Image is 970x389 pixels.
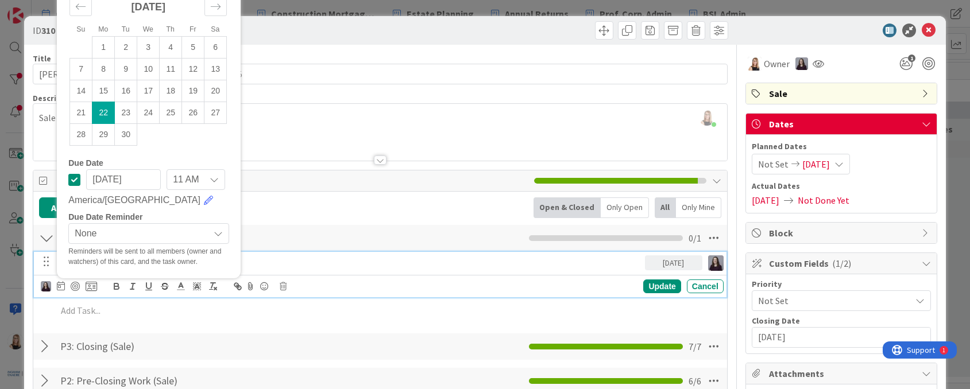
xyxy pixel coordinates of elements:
label: Title [33,53,51,64]
td: Monday, 2025/Sep/01 12:00 PM [92,36,115,58]
p: Final Report to Clients [76,255,640,269]
span: Not Set [758,157,789,171]
small: Su [76,25,85,33]
td: Saturday, 2025/Sep/20 12:00 PM [204,80,227,102]
div: All [655,197,676,218]
td: Monday, 2025/Sep/08 12:00 PM [92,58,115,80]
span: 0 / 1 [689,231,701,245]
div: 1 [60,5,63,14]
span: Due Date Reminder [68,213,142,221]
div: Reminders will be sent to all members (owner and watchers) of this card, and the task owner. [68,246,229,267]
span: Custom Fields [769,256,916,270]
td: Sunday, 2025/Sep/28 12:00 PM [70,123,92,145]
div: Only Mine [676,197,721,218]
td: Tuesday, 2025/Sep/30 12:00 PM [115,123,137,145]
input: YYYY/MM/DD [86,169,161,190]
td: Tuesday, 2025/Sep/02 12:00 PM [115,36,137,58]
td: Sunday, 2025/Sep/14 12:00 PM [70,80,92,102]
td: Monday, 2025/Sep/29 12:00 PM [92,123,115,145]
input: type card name here... [33,64,728,84]
span: Dates [769,117,916,131]
small: Mo [98,25,108,33]
span: Not Done Yet [798,193,849,207]
small: Sa [211,25,219,33]
td: Wednesday, 2025/Sep/10 12:00 PM [137,58,160,80]
td: Tuesday, 2025/Sep/16 12:00 PM [115,80,137,102]
span: 11 AM [173,172,199,188]
small: We [143,25,153,33]
span: Sale [769,87,916,100]
span: [DATE] [802,157,830,171]
span: Block [769,226,916,240]
td: Friday, 2025/Sep/12 12:00 PM [182,58,204,80]
td: Monday, 2025/Sep/15 12:00 PM [92,80,115,102]
div: Only Open [601,197,649,218]
div: Update [643,279,681,293]
span: Attachments [769,367,916,380]
span: Not Set [758,293,905,309]
strong: [DATE] [131,1,165,13]
input: Add Checklist... [56,336,315,357]
td: Selected. Monday, 2025/Sep/22 12:00 PM [92,102,115,123]
small: Th [167,25,175,33]
td: Thursday, 2025/Sep/18 12:00 PM [160,80,182,102]
td: Sunday, 2025/Sep/07 12:00 PM [70,58,92,80]
small: Tu [122,25,130,33]
td: Saturday, 2025/Sep/27 12:00 PM [204,102,227,123]
img: BC [708,255,724,271]
div: Open & Closed [534,197,601,218]
td: Friday, 2025/Sep/05 12:00 PM [182,36,204,58]
td: Thursday, 2025/Sep/25 12:00 PM [160,102,182,123]
td: Friday, 2025/Sep/19 12:00 PM [182,80,204,102]
td: Friday, 2025/Sep/26 12:00 PM [182,102,204,123]
input: Add Checklist... [56,228,315,248]
span: Due Date [68,159,103,167]
div: [DATE] [645,255,702,270]
td: Sunday, 2025/Sep/21 12:00 PM [70,102,92,123]
td: Tuesday, 2025/Sep/09 12:00 PM [115,58,137,80]
td: Saturday, 2025/Sep/13 12:00 PM [204,58,227,80]
td: Thursday, 2025/Sep/11 12:00 PM [160,58,182,80]
img: BC [795,57,808,70]
div: Closing Date [752,317,931,325]
td: Wednesday, 2025/Sep/03 12:00 PM [137,36,160,58]
span: Support [24,2,52,15]
span: 7 / 7 [689,340,701,353]
span: Actual Dates [752,180,931,192]
img: BC [41,281,51,291]
td: Wednesday, 2025/Sep/24 12:00 PM [137,102,160,123]
span: None [75,225,203,242]
div: Priority [752,280,931,288]
span: ID [33,24,55,37]
span: 1 [908,55,915,62]
small: Fr [190,25,196,33]
span: Planned Dates [752,141,931,153]
span: 6 / 6 [689,374,701,388]
td: Thursday, 2025/Sep/04 12:00 PM [160,36,182,58]
span: Owner [764,57,790,71]
img: DB [748,57,762,71]
td: Saturday, 2025/Sep/06 12:00 PM [204,36,227,58]
td: Tuesday, 2025/Sep/23 12:00 PM [115,102,137,123]
td: Wednesday, 2025/Sep/17 12:00 PM [137,80,160,102]
p: Sale of [STREET_ADDRESS] [39,111,721,125]
span: Tasks [56,174,528,188]
span: ( 1/2 ) [832,258,851,269]
span: America/[GEOGRAPHIC_DATA] [68,193,200,207]
div: Cancel [687,279,724,293]
input: YYYY/MM/DD [758,328,925,347]
b: 310 [41,25,55,36]
button: Add Checklist [39,197,119,218]
img: 69hUFmzDBdjIwzkImLfpiba3FawNlolQ.jpg [699,110,715,126]
span: [DATE] [752,193,779,207]
span: Description [33,93,78,103]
